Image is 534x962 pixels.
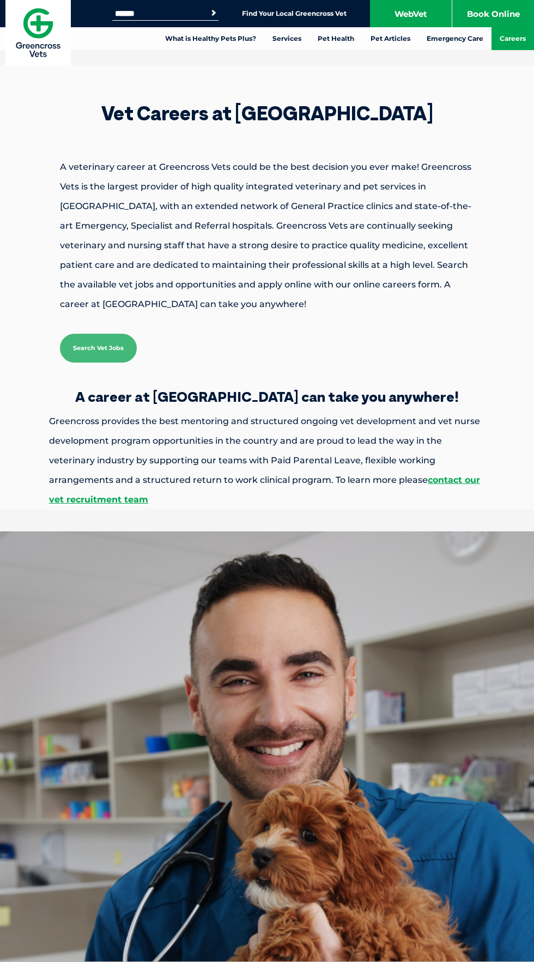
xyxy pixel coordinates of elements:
[362,27,418,50] a: Pet Articles
[264,27,310,50] a: Services
[242,9,347,18] a: Find Your Local Greencross Vet
[208,8,219,19] button: Search
[157,27,264,50] a: What is Healthy Pets Plus?
[310,27,362,50] a: Pet Health
[22,103,512,123] h1: Vet Careers at [GEOGRAPHIC_DATA]
[491,27,534,50] a: Careers
[11,390,523,404] h2: A career at [GEOGRAPHIC_DATA] can take you anywhere!
[22,157,512,314] p: A veterinary career at Greencross Vets could be the best decision you ever make! Greencross Vets ...
[418,27,491,50] a: Emergency Care
[11,412,523,510] p: Greencross provides the best mentoring and structured ongoing vet development and vet nurse devel...
[60,334,137,363] a: Search Vet Jobs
